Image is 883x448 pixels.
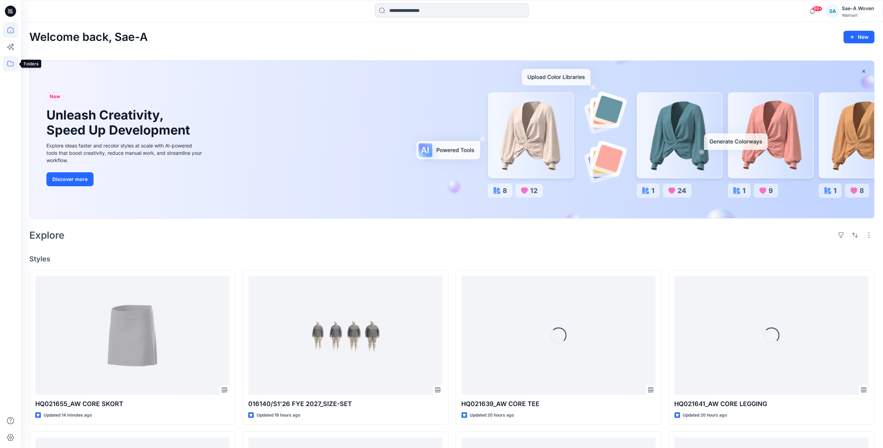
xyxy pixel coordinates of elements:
span: 99+ [812,6,823,12]
p: HQ021641_AW CORE LEGGING [675,399,869,409]
a: HQ021655_AW CORE SKORT [35,276,229,395]
div: Sae-A Woven [842,4,874,13]
h2: Explore [29,230,65,241]
h2: Welcome back, Sae-A [29,31,148,44]
p: Updated 14 minutes ago [44,412,92,419]
h4: Styles [29,255,875,263]
p: HQ021655_AW CORE SKORT [35,399,229,409]
p: 016140/S1'26 FYE 2027_SIZE-SET [248,399,442,409]
div: Explore ideas faster and recolor styles at scale with AI-powered tools that boost creativity, red... [46,142,204,164]
button: Discover more [46,172,94,186]
a: 016140/S1'26 FYE 2027_SIZE-SET [248,276,442,395]
div: SA [826,5,839,17]
p: HQ021639_AW CORE TEE [462,399,656,409]
p: Updated 20 hours ago [470,412,514,419]
a: Discover more [46,172,204,186]
span: New [50,92,60,101]
div: Walmart [842,13,874,18]
button: New [844,31,875,43]
p: Updated 19 hours ago [257,412,300,419]
h1: Unleash Creativity, Speed Up Development [46,108,193,138]
p: Updated 20 hours ago [683,412,727,419]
